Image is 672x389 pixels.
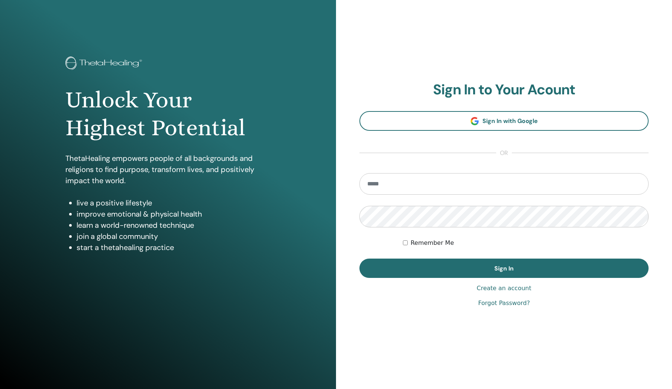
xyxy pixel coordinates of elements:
button: Sign In [359,259,649,278]
a: Create an account [476,284,531,293]
li: improve emotional & physical health [77,208,271,220]
a: Sign In with Google [359,111,649,131]
h1: Unlock Your Highest Potential [65,86,271,142]
span: or [496,149,512,158]
li: learn a world-renowned technique [77,220,271,231]
li: live a positive lifestyle [77,197,271,208]
li: start a thetahealing practice [77,242,271,253]
h2: Sign In to Your Acount [359,81,649,98]
a: Forgot Password? [478,299,530,308]
li: join a global community [77,231,271,242]
label: Remember Me [411,239,454,247]
div: Keep me authenticated indefinitely or until I manually logout [403,239,649,247]
p: ThetaHealing empowers people of all backgrounds and religions to find purpose, transform lives, a... [65,153,271,186]
span: Sign In [494,265,514,272]
span: Sign In with Google [482,117,538,125]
